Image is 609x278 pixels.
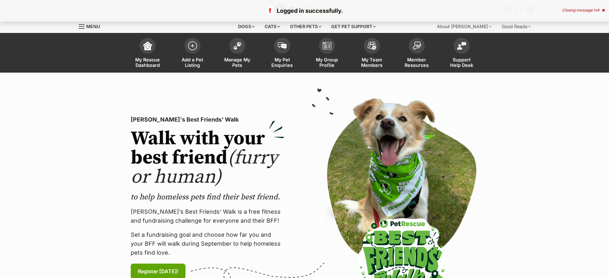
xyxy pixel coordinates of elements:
[323,42,332,50] img: group-profile-icon-3fa3cf56718a62981997c0bc7e787c4b2cf8bcc04b72c1350f741eb67cf2f40e.svg
[439,35,484,73] a: Support Help Desk
[143,41,152,50] img: dashboard-icon-eb2f2d2d3e046f16d808141f083e7271f6b2e854fb5c12c21221c1fb7104beca.svg
[86,24,100,29] span: Menu
[260,35,305,73] a: My Pet Enquiries
[131,129,284,187] h2: Walk with your best friend
[432,20,496,33] div: About [PERSON_NAME]
[131,146,278,189] span: (furry or human)
[170,35,215,73] a: Add a Pet Listing
[131,192,284,202] p: to help homeless pets find their best friend.
[305,35,350,73] a: My Group Profile
[327,20,380,33] div: Get pet support
[367,42,376,50] img: team-members-icon-5396bd8760b3fe7c0b43da4ab00e1e3bb1a5d9ba89233759b79545d2d3fc5d0d.svg
[178,57,207,68] span: Add a Pet Listing
[313,57,342,68] span: My Group Profile
[447,57,476,68] span: Support Help Desk
[215,35,260,73] a: Manage My Pets
[138,267,178,275] span: Register [DATE]!
[260,20,284,33] div: Cats
[358,57,386,68] span: My Team Members
[188,41,197,50] img: add-pet-listing-icon-0afa8454b4691262ce3f59096e99ab1cd57d4a30225e0717b998d2c9b9846f56.svg
[133,57,162,68] span: My Rescue Dashboard
[131,230,284,257] p: Set a fundraising goal and choose how far you and your BFF will walk during September to help hom...
[394,35,439,73] a: Member Resources
[79,20,104,32] a: Menu
[457,42,466,50] img: help-desk-icon-fdf02630f3aa405de69fd3d07c3f3aa587a6932b1a1747fa1d2bba05be0121f9.svg
[285,20,326,33] div: Other pets
[131,115,284,124] p: [PERSON_NAME]'s Best Friends' Walk
[233,42,242,50] img: manage-my-pets-icon-02211641906a0b7f246fdf0571729dbe1e7629f14944591b6c1af311fb30b64b.svg
[350,35,394,73] a: My Team Members
[131,207,284,225] p: [PERSON_NAME]’s Best Friends' Walk is a free fitness and fundraising challenge for everyone and t...
[125,35,170,73] a: My Rescue Dashboard
[278,42,287,49] img: pet-enquiries-icon-7e3ad2cf08bfb03b45e93fb7055b45f3efa6380592205ae92323e6603595dc1f.svg
[412,41,421,50] img: member-resources-icon-8e73f808a243e03378d46382f2149f9095a855e16c252ad45f914b54edf8863c.svg
[223,57,252,68] span: Manage My Pets
[402,57,431,68] span: Member Resources
[234,20,259,33] div: Dogs
[268,57,297,68] span: My Pet Enquiries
